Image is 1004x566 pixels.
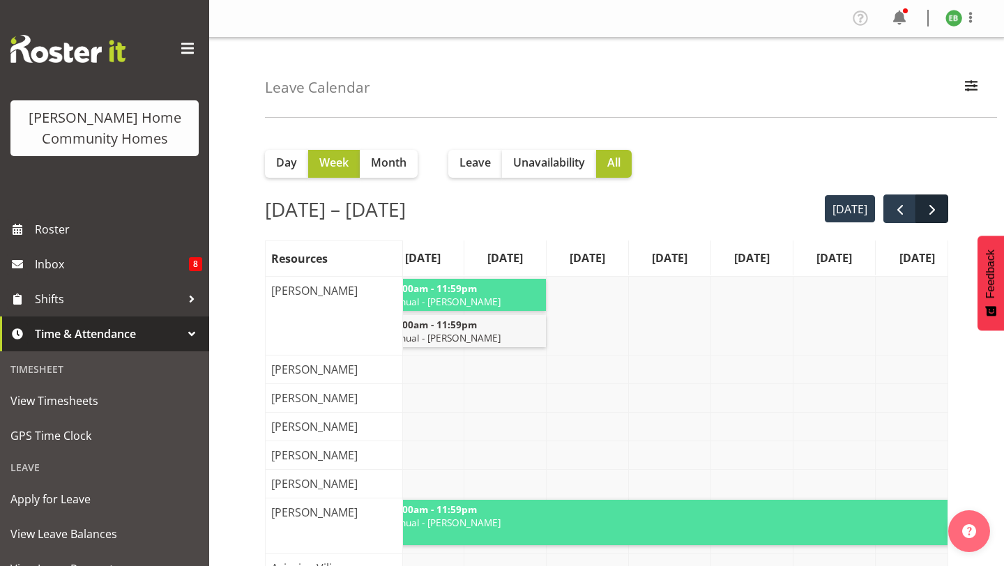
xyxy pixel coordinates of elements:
[596,150,632,178] button: All
[513,154,585,171] span: Unavailability
[3,355,206,383] div: Timesheet
[10,523,199,544] span: View Leave Balances
[268,475,360,492] span: [PERSON_NAME]
[3,482,206,517] a: Apply for Leave
[268,418,360,435] span: [PERSON_NAME]
[731,250,773,266] span: [DATE]
[35,219,202,240] span: Roster
[459,154,491,171] span: Leave
[402,250,443,266] span: [DATE]
[3,453,206,482] div: Leave
[945,10,962,26] img: eloise-bailey8534.jpg
[957,72,986,103] button: Filter Employees
[268,361,360,378] span: [PERSON_NAME]
[962,524,976,538] img: help-xxl-2.png
[276,154,297,171] span: Day
[3,383,206,418] a: View Timesheets
[35,323,181,344] span: Time & Attendance
[319,154,349,171] span: Week
[24,107,185,149] div: [PERSON_NAME] Home Community Homes
[448,150,502,178] button: Leave
[387,516,957,529] span: Annual - [PERSON_NAME]
[883,194,916,223] button: prev
[10,35,125,63] img: Rosterit website logo
[10,390,199,411] span: View Timesheets
[502,150,596,178] button: Unavailability
[3,517,206,551] a: View Leave Balances
[387,318,478,331] span: 12:00am - 11:59pm
[3,418,206,453] a: GPS Time Clock
[265,79,370,95] h4: Leave Calendar
[485,250,526,266] span: [DATE]
[567,250,608,266] span: [DATE]
[825,195,876,222] button: [DATE]
[265,150,308,178] button: Day
[268,250,330,267] span: Resources
[814,250,855,266] span: [DATE]
[268,390,360,406] span: [PERSON_NAME]
[268,504,360,521] span: [PERSON_NAME]
[308,150,360,178] button: Week
[387,503,478,516] span: 12:00am - 11:59pm
[649,250,690,266] span: [DATE]
[978,236,1004,330] button: Feedback - Show survey
[35,289,181,309] span: Shifts
[984,250,997,298] span: Feedback
[10,425,199,446] span: GPS Time Clock
[387,295,543,308] span: Annual - [PERSON_NAME]
[915,194,948,223] button: next
[387,282,478,295] span: 12:00am - 11:59pm
[35,254,189,275] span: Inbox
[189,257,202,271] span: 8
[360,150,418,178] button: Month
[387,331,543,344] span: Annual - [PERSON_NAME]
[607,154,621,171] span: All
[897,250,938,266] span: [DATE]
[268,447,360,464] span: [PERSON_NAME]
[10,489,199,510] span: Apply for Leave
[371,154,406,171] span: Month
[265,194,406,224] h2: [DATE] – [DATE]
[268,282,360,299] span: [PERSON_NAME]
